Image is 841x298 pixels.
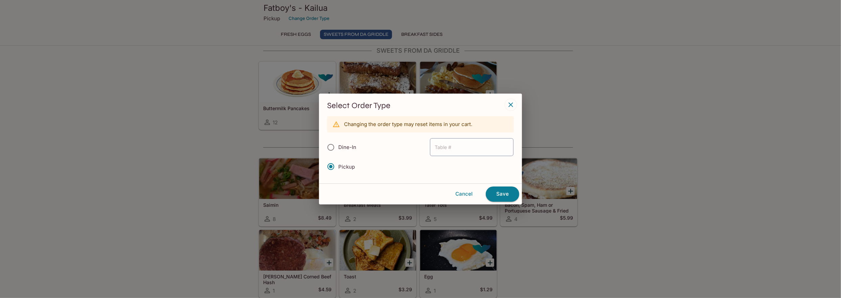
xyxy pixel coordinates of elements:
[344,121,472,127] p: Changing the order type may reset items in your cart.
[338,164,355,170] span: Pickup
[445,187,483,201] button: Cancel
[430,138,514,156] input: Table #
[338,144,356,150] span: Dine-In
[486,187,519,201] button: Save
[327,100,514,111] h3: Select Order Type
